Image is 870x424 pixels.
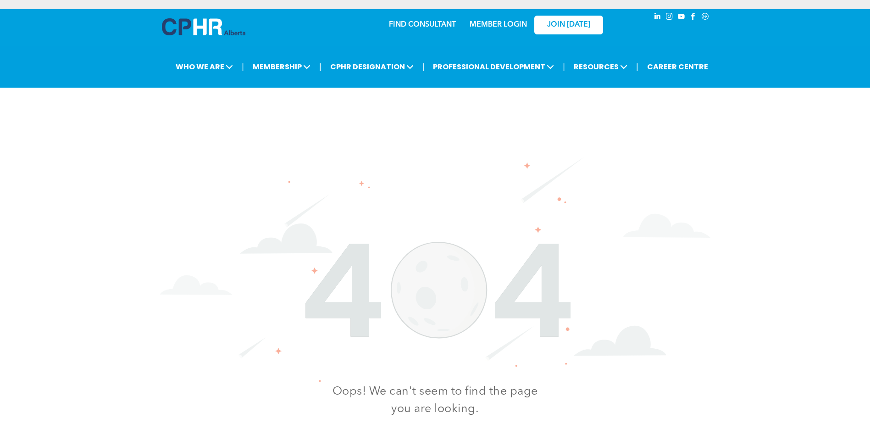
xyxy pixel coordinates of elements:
li: | [319,57,321,76]
span: WHO WE ARE [173,58,236,75]
span: RESOURCES [571,58,630,75]
a: instagram [665,11,675,24]
li: | [563,57,565,76]
span: PROFESSIONAL DEVELOPMENT [430,58,557,75]
li: | [242,57,244,76]
a: MEMBER LOGIN [470,21,527,28]
li: | [422,57,425,76]
li: | [636,57,638,76]
span: Oops! We can't seem to find the page you are looking. [332,386,538,415]
a: youtube [676,11,687,24]
span: CPHR DESIGNATION [327,58,416,75]
span: JOIN [DATE] [547,21,590,29]
span: MEMBERSHIP [250,58,313,75]
a: linkedin [653,11,663,24]
a: facebook [688,11,698,24]
img: A blue and white logo for cp alberta [162,18,245,35]
a: FIND CONSULTANT [389,21,456,28]
a: CAREER CENTRE [644,58,711,75]
a: JOIN [DATE] [534,16,603,34]
a: Social network [700,11,710,24]
img: The number 404 is surrounded by clouds and stars on a white background. [160,156,710,382]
